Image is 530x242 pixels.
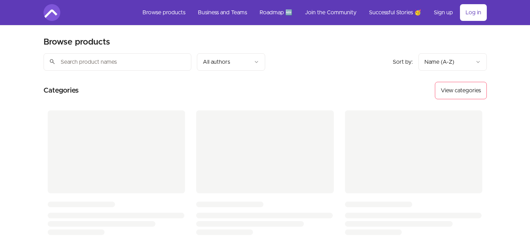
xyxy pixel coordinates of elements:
a: Browse products [137,4,191,21]
button: Filter by author [197,53,265,71]
a: Business and Teams [192,4,253,21]
nav: Main [137,4,487,21]
h2: Browse products [44,37,110,48]
button: Product sort options [418,53,487,71]
img: Amigoscode logo [44,4,60,21]
a: Successful Stories 🥳 [363,4,427,21]
h2: Categories [44,82,79,99]
span: Sort by: [393,59,413,65]
input: Search product names [44,53,191,71]
a: Sign up [428,4,459,21]
span: search [49,57,55,67]
a: Log in [460,4,487,21]
button: View categories [435,82,487,99]
a: Roadmap 🆕 [254,4,298,21]
a: Join the Community [299,4,362,21]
